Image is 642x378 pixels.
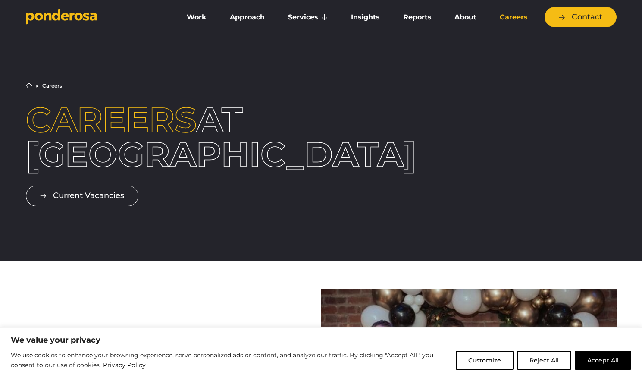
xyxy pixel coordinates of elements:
[103,360,146,370] a: Privacy Policy
[220,8,275,26] a: Approach
[11,335,631,345] p: We value your privacy
[278,8,338,26] a: Services
[177,8,216,26] a: Work
[26,82,32,89] a: Home
[26,99,197,141] span: Careers
[445,8,486,26] a: About
[575,351,631,370] button: Accept All
[341,8,389,26] a: Insights
[456,351,514,370] button: Customize
[545,7,617,27] a: Contact
[11,350,449,371] p: We use cookies to enhance your browsing experience, serve personalized ads or content, and analyz...
[36,83,39,88] li: ▶︎
[517,351,571,370] button: Reject All
[26,9,164,26] a: Go to homepage
[26,186,138,206] a: Current Vacancies
[42,83,62,88] li: Careers
[490,8,537,26] a: Careers
[393,8,441,26] a: Reports
[26,103,264,172] h1: at [GEOGRAPHIC_DATA]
